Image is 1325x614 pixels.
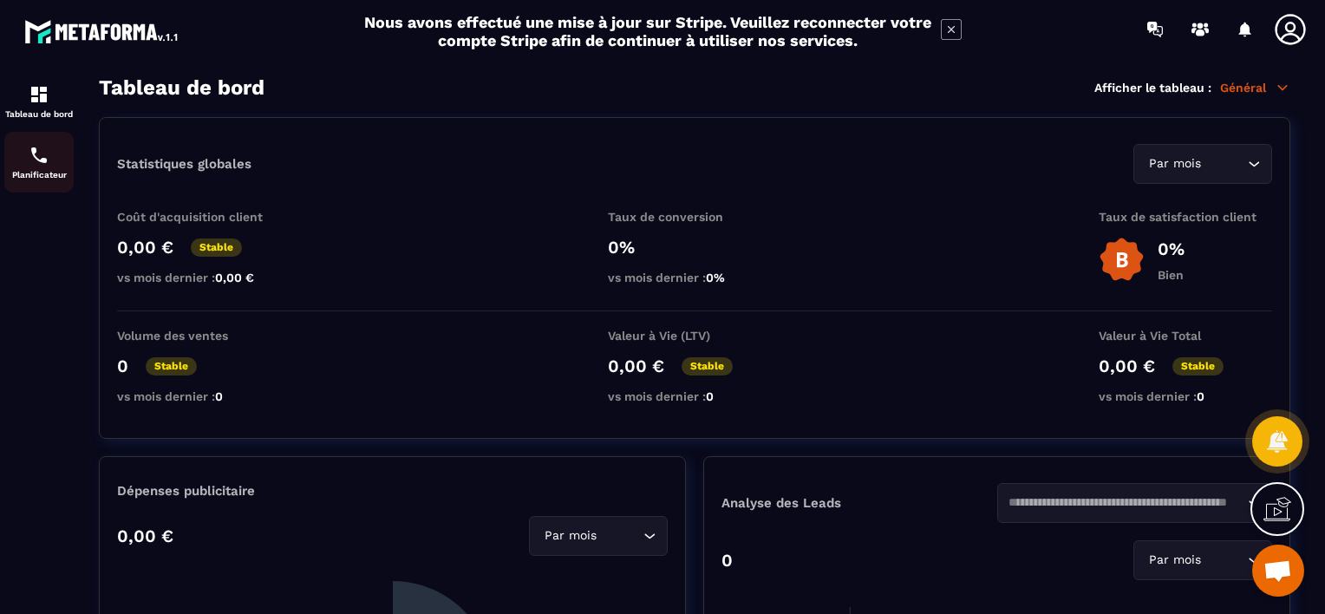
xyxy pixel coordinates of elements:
[1197,389,1204,403] span: 0
[721,550,733,571] p: 0
[608,329,781,343] p: Valeur à Vie (LTV)
[1145,551,1204,570] span: Par mois
[117,483,668,499] p: Dépenses publicitaire
[146,357,197,376] p: Stable
[1220,80,1290,95] p: Général
[117,237,173,258] p: 0,00 €
[1099,237,1145,283] img: b-badge-o.b3b20ee6.svg
[29,145,49,166] img: scheduler
[608,237,781,258] p: 0%
[117,210,290,224] p: Coût d'acquisition client
[1099,329,1272,343] p: Valeur à Vie Total
[1099,389,1272,403] p: vs mois dernier :
[1099,356,1155,376] p: 0,00 €
[608,389,781,403] p: vs mois dernier :
[1145,154,1204,173] span: Par mois
[608,210,781,224] p: Taux de conversion
[706,271,725,284] span: 0%
[4,109,74,119] p: Tableau de bord
[4,71,74,132] a: formationformationTableau de bord
[117,271,290,284] p: vs mois dernier :
[215,389,223,403] span: 0
[1204,551,1243,570] input: Search for option
[1133,540,1272,580] div: Search for option
[997,483,1273,523] div: Search for option
[706,389,714,403] span: 0
[117,329,290,343] p: Volume des ventes
[682,357,733,376] p: Stable
[99,75,264,100] h3: Tableau de bord
[608,356,664,376] p: 0,00 €
[117,526,173,546] p: 0,00 €
[29,84,49,105] img: formation
[1099,210,1272,224] p: Taux de satisfaction client
[117,356,128,376] p: 0
[1172,357,1224,376] p: Stable
[1204,154,1243,173] input: Search for option
[1094,81,1211,95] p: Afficher le tableau :
[1008,493,1244,513] input: Search for option
[600,526,639,545] input: Search for option
[721,495,997,511] p: Analyse des Leads
[1133,144,1272,184] div: Search for option
[4,132,74,193] a: schedulerschedulerPlanificateur
[215,271,254,284] span: 0,00 €
[363,13,932,49] h2: Nous avons effectué une mise à jour sur Stripe. Veuillez reconnecter votre compte Stripe afin de ...
[117,156,251,172] p: Statistiques globales
[24,16,180,47] img: logo
[608,271,781,284] p: vs mois dernier :
[191,238,242,257] p: Stable
[4,170,74,180] p: Planificateur
[1252,545,1304,597] a: Open chat
[1158,268,1185,282] p: Bien
[540,526,600,545] span: Par mois
[117,389,290,403] p: vs mois dernier :
[529,516,668,556] div: Search for option
[1158,238,1185,259] p: 0%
